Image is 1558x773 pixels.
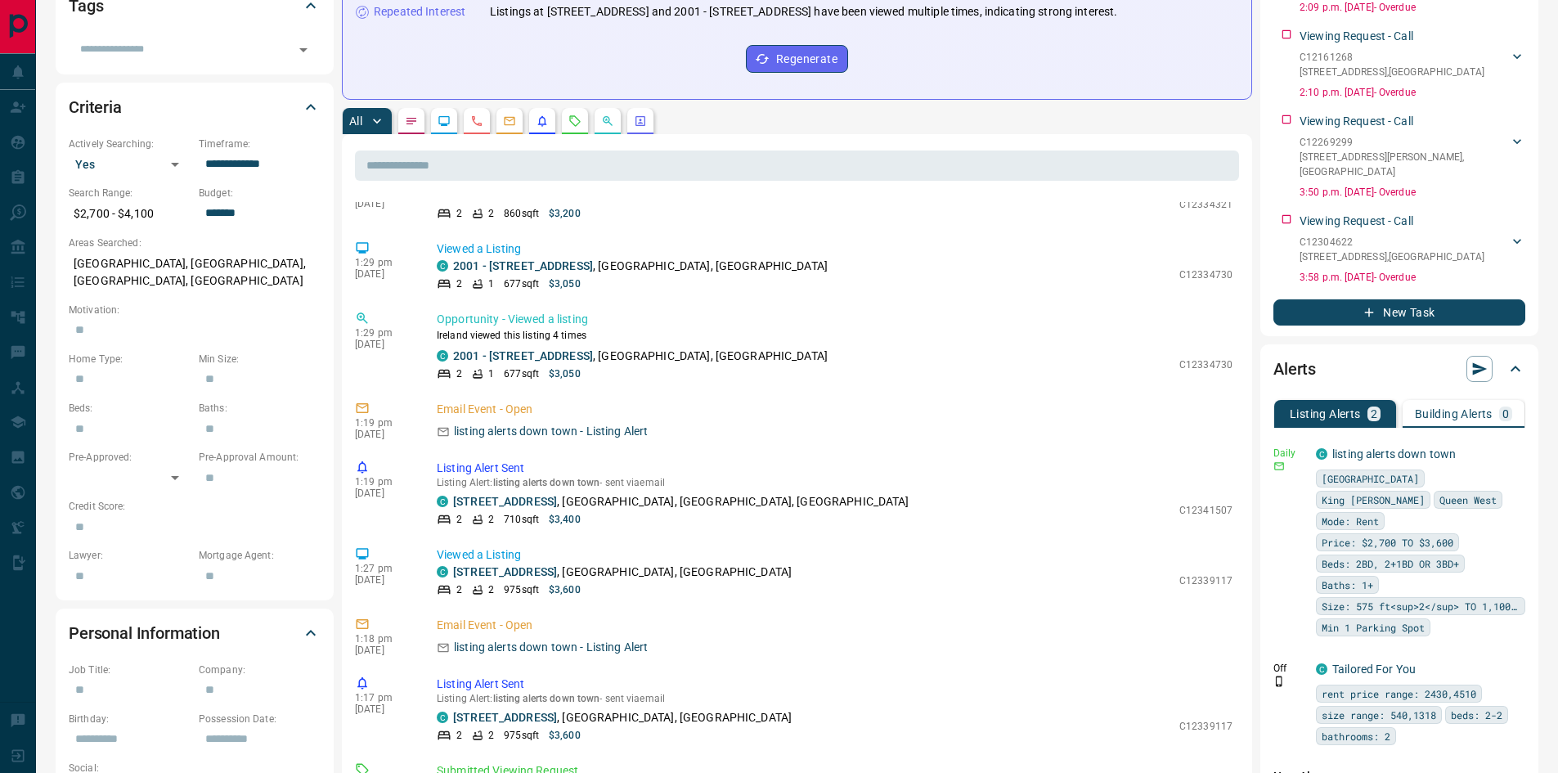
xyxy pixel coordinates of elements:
[69,94,122,120] h2: Criteria
[292,38,315,61] button: Open
[1179,719,1232,734] p: C12339117
[453,259,593,272] a: 2001 - [STREET_ADDRESS]
[601,115,614,128] svg: Opportunities
[503,115,516,128] svg: Emails
[488,582,494,597] p: 2
[437,477,1232,488] p: Listing Alert : - sent via email
[1415,408,1493,420] p: Building Alerts
[453,349,593,362] a: 2001 - [STREET_ADDRESS]
[549,728,581,743] p: $3,600
[437,712,448,723] div: condos.ca
[1322,619,1425,636] span: Min 1 Parking Spot
[1300,185,1525,200] p: 3:50 p.m. [DATE] - Overdue
[405,115,418,128] svg: Notes
[504,582,539,597] p: 975 sqft
[1300,132,1525,182] div: C12269299[STREET_ADDRESS][PERSON_NAME],[GEOGRAPHIC_DATA]
[453,348,828,365] p: , [GEOGRAPHIC_DATA], [GEOGRAPHIC_DATA]
[1273,299,1525,326] button: New Task
[69,401,191,416] p: Beds:
[1179,357,1232,372] p: C12334730
[437,546,1232,564] p: Viewed a Listing
[1322,470,1419,487] span: [GEOGRAPHIC_DATA]
[456,582,462,597] p: 2
[355,417,412,429] p: 1:19 pm
[746,45,848,73] button: Regenerate
[437,617,1232,634] p: Email Event - Open
[199,352,321,366] p: Min Size:
[1300,150,1509,179] p: [STREET_ADDRESS][PERSON_NAME] , [GEOGRAPHIC_DATA]
[1439,492,1497,508] span: Queen West
[1322,534,1453,551] span: Price: $2,700 TO $3,600
[69,352,191,366] p: Home Type:
[1300,249,1484,264] p: [STREET_ADDRESS] , [GEOGRAPHIC_DATA]
[199,401,321,416] p: Baths:
[454,639,648,656] p: listing alerts down town - Listing Alert
[504,276,539,291] p: 677 sqft
[355,633,412,645] p: 1:18 pm
[69,712,191,726] p: Birthday:
[1322,555,1459,572] span: Beds: 2BD, 2+1BD OR 3BD+
[493,477,600,488] span: listing alerts down town
[456,728,462,743] p: 2
[69,236,321,250] p: Areas Searched:
[488,512,494,527] p: 2
[69,620,220,646] h2: Personal Information
[456,512,462,527] p: 2
[1322,598,1520,614] span: Size: 575 ft<sup>2</sup> TO 1,100 ft<sup>2</sup>
[1322,685,1476,702] span: rent price range: 2430,4510
[199,137,321,151] p: Timeframe:
[1502,408,1509,420] p: 0
[549,512,581,527] p: $3,400
[69,250,321,294] p: [GEOGRAPHIC_DATA], [GEOGRAPHIC_DATA], [GEOGRAPHIC_DATA], [GEOGRAPHIC_DATA]
[1332,447,1456,461] a: listing alerts down town
[69,88,321,127] div: Criteria
[634,115,647,128] svg: Agent Actions
[1273,661,1306,676] p: Off
[1273,349,1525,389] div: Alerts
[453,495,557,508] a: [STREET_ADDRESS]
[1300,213,1413,230] p: Viewing Request - Call
[1316,448,1327,460] div: condos.ca
[69,613,321,653] div: Personal Information
[549,582,581,597] p: $3,600
[1300,65,1484,79] p: [STREET_ADDRESS] , [GEOGRAPHIC_DATA]
[504,512,539,527] p: 710 sqft
[488,366,494,381] p: 1
[453,493,909,510] p: , [GEOGRAPHIC_DATA], [GEOGRAPHIC_DATA], [GEOGRAPHIC_DATA]
[199,712,321,726] p: Possession Date:
[355,476,412,488] p: 1:19 pm
[355,703,412,715] p: [DATE]
[1179,267,1232,282] p: C12334730
[490,3,1117,20] p: Listings at [STREET_ADDRESS] and 2001 - [STREET_ADDRESS] have been viewed multiple times, indicat...
[456,206,462,221] p: 2
[437,350,448,362] div: condos.ca
[69,450,191,465] p: Pre-Approved:
[437,693,1232,704] p: Listing Alert : - sent via email
[355,645,412,656] p: [DATE]
[1179,503,1232,518] p: C12341507
[69,200,191,227] p: $2,700 - $4,100
[1179,573,1232,588] p: C12339117
[549,366,581,381] p: $3,050
[1451,707,1502,723] span: beds: 2-2
[1371,408,1377,420] p: 2
[437,676,1232,693] p: Listing Alert Sent
[355,339,412,350] p: [DATE]
[470,115,483,128] svg: Calls
[504,366,539,381] p: 677 sqft
[69,548,191,563] p: Lawyer:
[355,563,412,574] p: 1:27 pm
[1322,492,1425,508] span: King [PERSON_NAME]
[199,663,321,677] p: Company:
[453,564,792,581] p: , [GEOGRAPHIC_DATA], [GEOGRAPHIC_DATA]
[453,565,557,578] a: [STREET_ADDRESS]
[488,206,494,221] p: 2
[199,450,321,465] p: Pre-Approval Amount:
[1300,113,1413,130] p: Viewing Request - Call
[69,137,191,151] p: Actively Searching:
[549,206,581,221] p: $3,200
[1179,197,1232,212] p: C12334321
[437,260,448,272] div: condos.ca
[1322,513,1379,529] span: Mode: Rent
[536,115,549,128] svg: Listing Alerts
